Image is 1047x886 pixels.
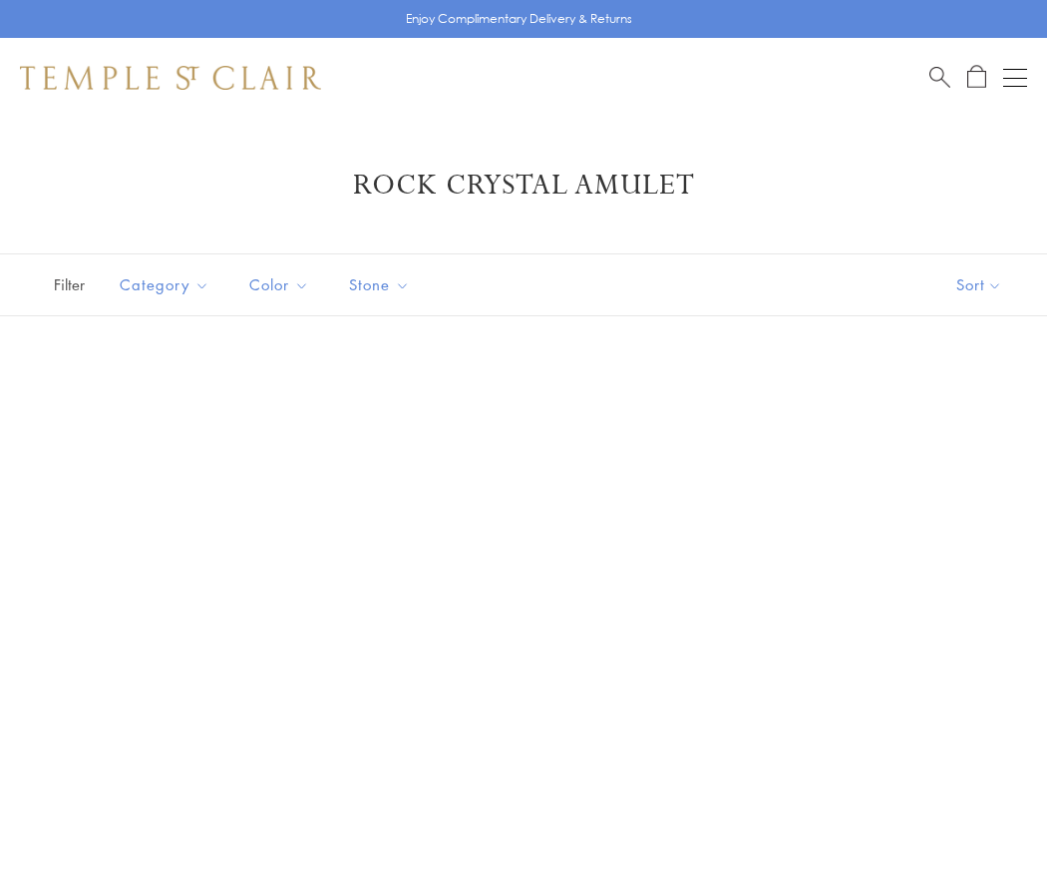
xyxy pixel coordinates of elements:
[234,262,324,307] button: Color
[105,262,224,307] button: Category
[334,262,425,307] button: Stone
[1003,66,1027,90] button: Open navigation
[50,168,997,204] h1: Rock Crystal Amulet
[911,254,1047,315] button: Show sort by
[20,66,321,90] img: Temple St. Clair
[929,65,950,90] a: Search
[239,272,324,297] span: Color
[967,65,986,90] a: Open Shopping Bag
[110,272,224,297] span: Category
[339,272,425,297] span: Stone
[406,9,632,29] p: Enjoy Complimentary Delivery & Returns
